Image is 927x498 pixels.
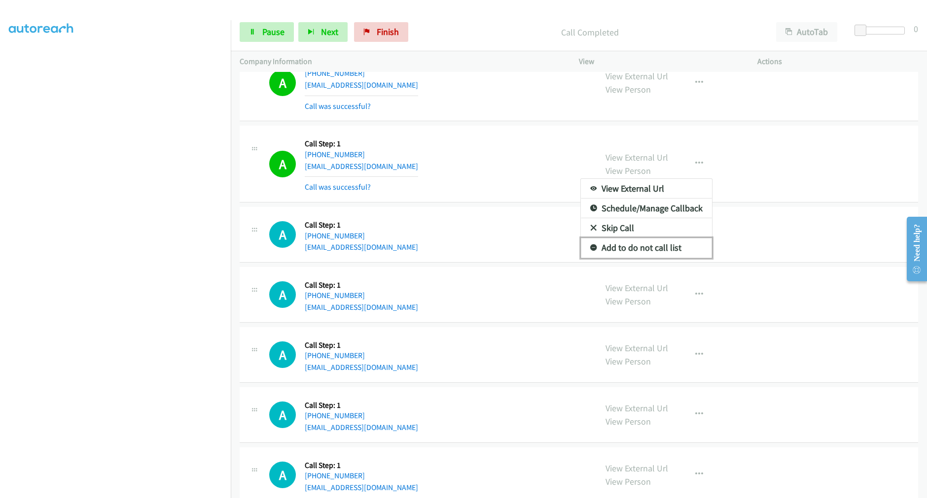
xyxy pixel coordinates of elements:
[269,221,296,248] h1: A
[581,179,712,199] a: View External Url
[9,29,231,497] iframe: To enrich screen reader interactions, please activate Accessibility in Grammarly extension settings
[269,401,296,428] div: The call is yet to be attempted
[269,281,296,308] h1: A
[899,210,927,288] iframe: Resource Center
[581,238,712,258] a: Add to do not call list
[269,341,296,368] div: The call is yet to be attempted
[581,199,712,218] a: Schedule/Manage Callback
[269,281,296,308] div: The call is yet to be attempted
[269,401,296,428] h1: A
[269,462,296,488] div: The call is yet to be attempted
[269,462,296,488] h1: A
[269,341,296,368] h1: A
[581,218,712,238] a: Skip Call
[269,221,296,248] div: The call is yet to be attempted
